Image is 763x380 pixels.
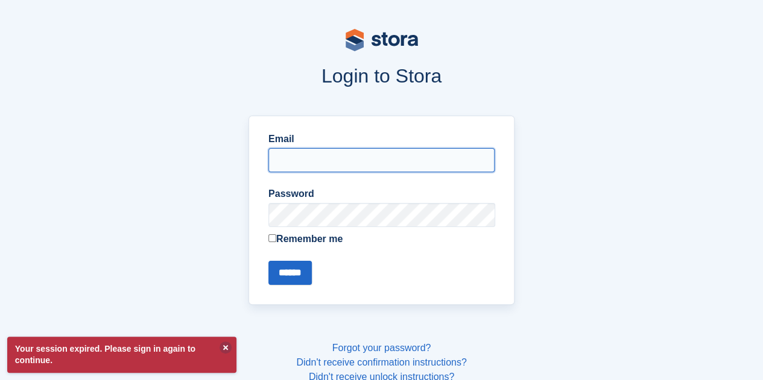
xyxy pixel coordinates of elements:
label: Email [268,132,495,146]
label: Remember me [268,232,495,246]
img: stora-logo-53a41332b3708ae10de48c4981b4e9114cc0af31d8433b30ea865607fb682f29.svg [346,29,418,51]
a: Didn't receive confirmation instructions? [296,357,466,367]
h1: Login to Stora [52,65,711,87]
input: Remember me [268,234,276,242]
label: Password [268,187,495,201]
p: Your session expired. Please sign in again to continue. [7,337,236,373]
a: Forgot your password? [332,343,431,353]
